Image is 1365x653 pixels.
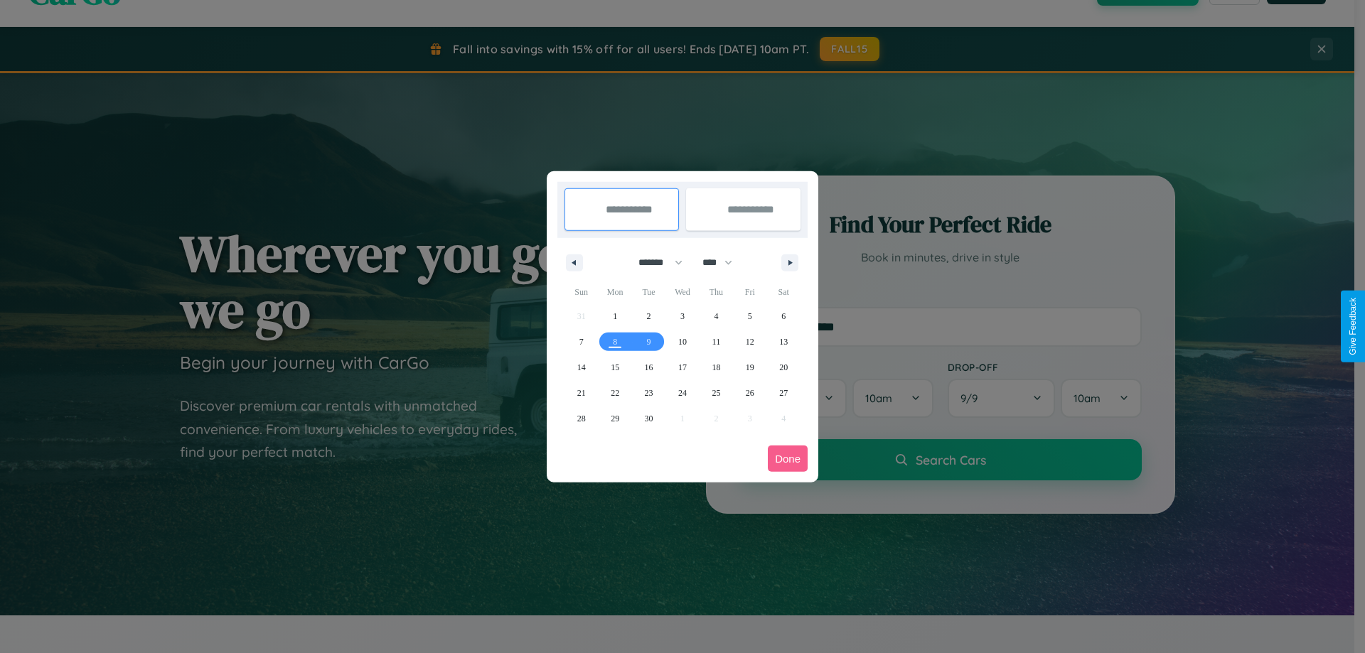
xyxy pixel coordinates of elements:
[611,406,619,431] span: 29
[665,329,699,355] button: 10
[678,380,687,406] span: 24
[598,281,631,303] span: Mon
[767,303,801,329] button: 6
[598,303,631,329] button: 1
[678,355,687,380] span: 17
[746,329,754,355] span: 12
[564,406,598,431] button: 28
[767,380,801,406] button: 27
[564,355,598,380] button: 14
[678,329,687,355] span: 10
[598,380,631,406] button: 22
[767,355,801,380] button: 20
[712,380,720,406] span: 25
[700,355,733,380] button: 18
[712,329,721,355] span: 11
[632,380,665,406] button: 23
[733,355,766,380] button: 19
[579,329,584,355] span: 7
[748,303,752,329] span: 5
[746,380,754,406] span: 26
[768,446,808,472] button: Done
[700,380,733,406] button: 25
[746,355,754,380] span: 19
[733,329,766,355] button: 12
[598,406,631,431] button: 29
[598,355,631,380] button: 15
[613,329,617,355] span: 8
[598,329,631,355] button: 8
[665,380,699,406] button: 24
[645,406,653,431] span: 30
[767,281,801,303] span: Sat
[632,329,665,355] button: 9
[645,355,653,380] span: 16
[577,406,586,431] span: 28
[632,355,665,380] button: 16
[779,380,788,406] span: 27
[564,329,598,355] button: 7
[647,303,651,329] span: 2
[779,355,788,380] span: 20
[632,406,665,431] button: 30
[613,303,617,329] span: 1
[632,281,665,303] span: Tue
[781,303,786,329] span: 6
[611,380,619,406] span: 22
[733,380,766,406] button: 26
[767,329,801,355] button: 13
[665,281,699,303] span: Wed
[712,355,720,380] span: 18
[779,329,788,355] span: 13
[733,303,766,329] button: 5
[665,355,699,380] button: 17
[680,303,685,329] span: 3
[564,281,598,303] span: Sun
[577,355,586,380] span: 14
[647,329,651,355] span: 9
[611,355,619,380] span: 15
[700,329,733,355] button: 11
[700,303,733,329] button: 4
[564,380,598,406] button: 21
[1348,298,1358,355] div: Give Feedback
[714,303,718,329] span: 4
[577,380,586,406] span: 21
[700,281,733,303] span: Thu
[733,281,766,303] span: Fri
[645,380,653,406] span: 23
[665,303,699,329] button: 3
[632,303,665,329] button: 2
